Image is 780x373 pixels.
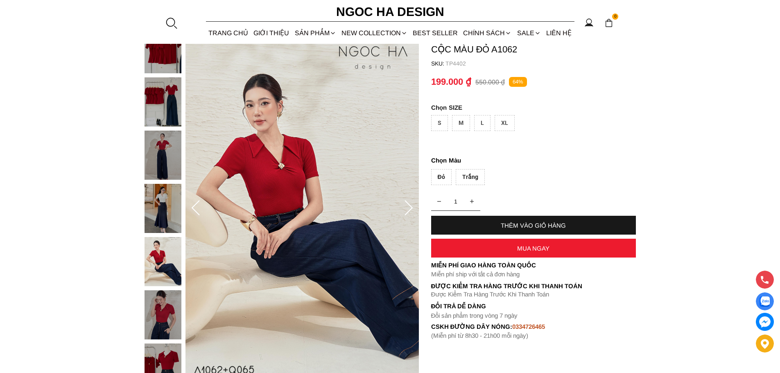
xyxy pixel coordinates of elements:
img: Caryln Top_ Áo Thun Nhún Ngực Tay Cộc Màu Đỏ A1062_mini_5 [145,131,181,180]
p: TP4402 [445,60,636,67]
img: Display image [760,296,770,307]
a: TRANG CHỦ [206,22,251,44]
div: SẢN PHẨM [292,22,339,44]
font: 0334726465 [512,323,545,330]
img: img-CART-ICON-ksit0nf1 [604,18,613,27]
font: Miễn phí giao hàng toàn quốc [431,262,536,269]
img: Caryln Top_ Áo Thun Nhún Ngực Tay Cộc Màu Đỏ A1062_mini_4 [145,77,181,127]
div: M [452,115,470,131]
div: THÊM VÀO GIỎ HÀNG [431,222,636,229]
img: Caryln Top_ Áo Thun Nhún Ngực Tay Cộc Màu Đỏ A1062_mini_8 [145,290,181,339]
a: NEW COLLECTION [339,22,410,44]
div: Chính sách [461,22,514,44]
img: Caryln Top_ Áo Thun Nhún Ngực Tay Cộc Màu Đỏ A1062_mini_6 [145,184,181,233]
a: Display image [756,292,774,310]
input: Quantity input [431,193,480,210]
a: messenger [756,313,774,331]
a: Ngoc Ha Design [329,2,452,22]
img: Caryln Top_ Áo Thun Nhún Ngực Tay Cộc Màu Đỏ A1062_mini_7 [145,237,181,286]
p: 199.000 ₫ [431,77,471,87]
a: SALE [514,22,543,44]
p: Được Kiểm Tra Hàng Trước Khi Thanh Toán [431,283,636,290]
font: Miễn phí ship với tất cả đơn hàng [431,271,520,278]
a: LIÊN HỆ [543,22,574,44]
p: Được Kiểm Tra Hàng Trước Khi Thanh Toán [431,291,636,298]
font: Đổi sản phẩm trong vòng 7 ngày [431,312,518,319]
a: GIỚI THIỆU [251,22,292,44]
img: Caryln Top_ Áo Thun Nhún Ngực Tay Cộc Màu Đỏ A1062_mini_3 [145,24,181,73]
div: S [431,115,448,131]
font: (Miễn phí từ 8h30 - 21h00 mỗi ngày) [431,332,528,339]
div: XL [495,115,515,131]
p: 550.000 ₫ [475,78,505,86]
div: Trắng [456,169,485,185]
h6: SKU: [431,60,445,67]
div: L [474,115,491,131]
a: BEST SELLER [410,22,461,44]
span: 0 [612,14,619,20]
h6: Đổi trả dễ dàng [431,303,636,310]
p: Màu [431,156,636,165]
p: Caryln Top_ Áo Thun Nhún Ngực Tay Cộc Màu Đỏ A1062 [431,34,636,55]
p: SIZE [431,104,636,111]
p: 64% [509,77,527,87]
font: cskh đường dây nóng: [431,323,513,330]
div: Đỏ [431,169,452,185]
div: MUA NGAY [431,245,636,252]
